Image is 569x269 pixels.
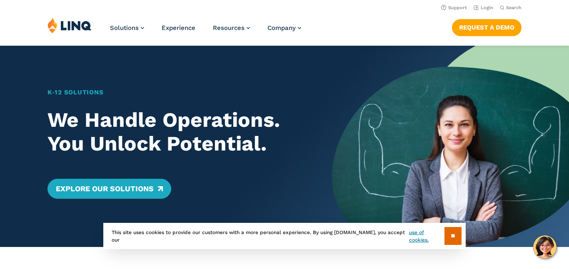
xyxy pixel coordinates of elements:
[267,24,301,32] a: Company
[162,24,195,32] a: Experience
[441,5,467,10] a: Support
[332,46,569,247] img: Home Banner
[47,17,92,33] img: LINQ | K‑12 Software
[474,5,493,10] a: Login
[452,19,522,36] a: Request a Demo
[213,24,245,32] span: Resources
[110,17,301,45] nav: Primary Navigation
[452,17,522,36] nav: Button Navigation
[533,235,557,259] button: Hello, have a question? Let’s chat.
[506,5,522,10] span: Search
[213,24,250,32] a: Resources
[110,24,144,32] a: Solutions
[409,229,444,244] a: use of cookies.
[103,223,466,249] div: This site uses cookies to provide our customers with a more personal experience. By using [DOMAIN...
[47,108,309,155] h2: We Handle Operations. You Unlock Potential.
[500,5,522,11] button: Open Search Bar
[47,179,171,199] a: Explore Our Solutions
[47,88,309,97] h1: K‑12 Solutions
[110,24,139,32] span: Solutions
[267,24,296,32] span: Company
